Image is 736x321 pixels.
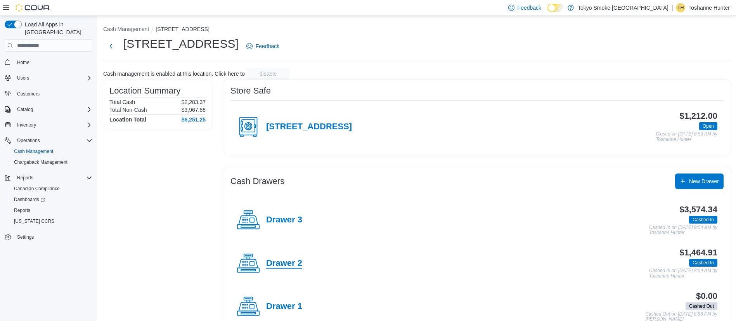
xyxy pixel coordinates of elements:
[693,216,714,223] span: Cashed In
[689,259,717,267] span: Cashed In
[649,225,717,236] p: Cashed In on [DATE] 8:54 AM by Toshanne Hunter
[689,216,717,224] span: Cashed In
[14,173,92,182] span: Reports
[11,217,57,226] a: [US_STATE] CCRS
[182,116,206,123] h4: $6,251.25
[14,196,45,203] span: Dashboards
[11,195,48,204] a: Dashboards
[693,259,714,266] span: Cashed In
[17,234,34,240] span: Settings
[14,58,33,67] a: Home
[14,120,92,130] span: Inventory
[703,123,714,130] span: Open
[14,159,68,165] span: Chargeback Management
[11,184,63,193] a: Canadian Compliance
[11,158,92,167] span: Chargeback Management
[17,137,40,144] span: Operations
[230,86,271,95] h3: Store Safe
[518,4,541,12] span: Feedback
[2,73,95,83] button: Users
[11,206,33,215] a: Reports
[109,107,147,113] h6: Total Non-Cash
[11,206,92,215] span: Reports
[689,177,719,185] span: New Drawer
[123,36,239,52] h1: [STREET_ADDRESS]
[656,132,717,142] p: Closed on [DATE] 8:53 AM by Toshanne Hunter
[689,303,714,310] span: Cashed Out
[22,21,92,36] span: Load All Apps in [GEOGRAPHIC_DATA]
[109,116,146,123] h4: Location Total
[14,136,92,145] span: Operations
[547,4,564,12] input: Dark Mode
[8,194,95,205] a: Dashboards
[182,107,206,113] p: $3,967.88
[8,205,95,216] button: Reports
[5,53,92,263] nav: Complex example
[14,218,54,224] span: [US_STATE] CCRS
[14,173,36,182] button: Reports
[103,38,119,54] button: Next
[675,174,724,189] button: New Drawer
[11,147,56,156] a: Cash Management
[649,268,717,279] p: Cashed In on [DATE] 8:54 AM by Toshanne Hunter
[14,136,43,145] button: Operations
[260,70,277,78] span: disable
[2,88,95,99] button: Customers
[266,302,302,312] h4: Drawer 1
[14,232,92,242] span: Settings
[686,302,717,310] span: Cashed Out
[156,26,209,32] button: [STREET_ADDRESS]
[14,120,39,130] button: Inventory
[8,146,95,157] button: Cash Management
[8,216,95,227] button: [US_STATE] CCRS
[14,73,92,83] span: Users
[103,71,245,77] p: Cash management is enabled at this location. Click here to
[8,183,95,194] button: Canadian Compliance
[243,38,282,54] a: Feedback
[11,147,92,156] span: Cash Management
[676,3,685,12] div: Toshanne Hunter
[14,148,53,154] span: Cash Management
[2,104,95,115] button: Catalog
[11,184,92,193] span: Canadian Compliance
[8,157,95,168] button: Chargeback Management
[679,205,717,214] h3: $3,574.34
[672,3,673,12] p: |
[696,292,717,301] h3: $0.00
[2,135,95,146] button: Operations
[578,3,668,12] p: Tokyo Smoke [GEOGRAPHIC_DATA]
[11,195,92,204] span: Dashboards
[17,75,29,81] span: Users
[2,56,95,68] button: Home
[103,25,730,35] nav: An example of EuiBreadcrumbs
[14,73,32,83] button: Users
[16,4,50,12] img: Cova
[14,186,60,192] span: Canadian Compliance
[230,177,284,186] h3: Cash Drawers
[17,59,29,66] span: Home
[109,99,135,105] h6: Total Cash
[266,122,352,132] h4: [STREET_ADDRESS]
[182,99,206,105] p: $2,283.37
[677,3,684,12] span: TH
[246,68,290,80] button: disable
[14,89,92,99] span: Customers
[109,86,180,95] h3: Location Summary
[14,233,37,242] a: Settings
[14,57,92,67] span: Home
[2,120,95,130] button: Inventory
[17,91,40,97] span: Customers
[17,122,36,128] span: Inventory
[679,248,717,257] h3: $1,464.91
[266,215,302,225] h4: Drawer 3
[14,89,43,99] a: Customers
[11,217,92,226] span: Washington CCRS
[256,42,279,50] span: Feedback
[14,207,30,213] span: Reports
[699,122,717,130] span: Open
[14,105,36,114] button: Catalog
[14,105,92,114] span: Catalog
[679,111,717,121] h3: $1,212.00
[688,3,730,12] p: Toshanne Hunter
